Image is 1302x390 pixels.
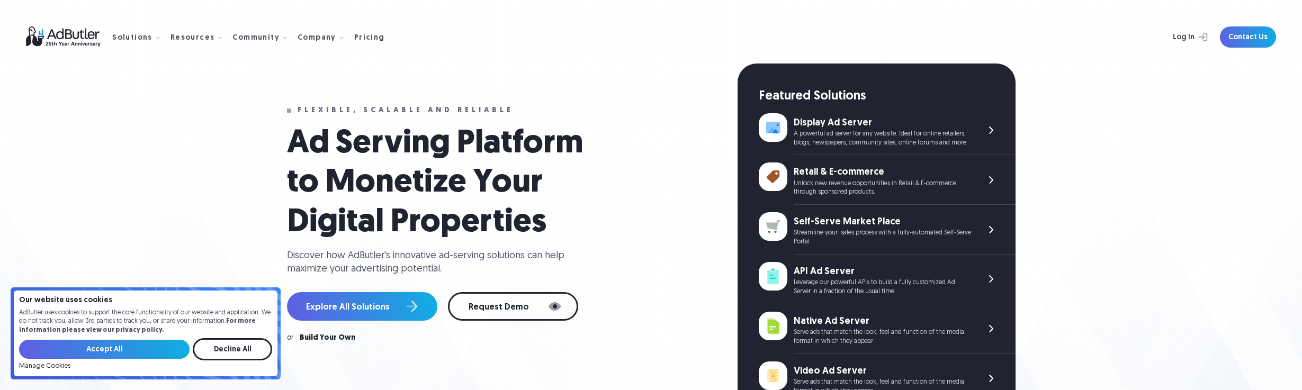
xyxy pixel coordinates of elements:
[794,328,971,346] div: Serve ads that match the look, feel and function of the media format in which they appear.
[19,297,272,304] h4: Our website uses cookies
[232,34,280,42] div: Community
[794,116,971,130] div: Display Ad Server
[287,292,437,321] a: Explore All Solutions
[794,265,971,278] div: API Ad Server
[794,229,971,247] div: Streamline your sales process with a fully-automated Self-Serve Portal
[287,125,605,243] h1: Ad Serving Platform to Monetize Your Digital Properties
[759,205,1016,255] a: Self-Serve Market Place Streamline your sales process with a fully-automated Self-Serve Portal
[794,278,971,296] div: Leverage our powerful APIs to build a fully customized Ad Server in a fraction of the usual time
[287,249,573,276] div: Discover how AdButler's innovative ad-serving solutions can help maximize your advertising potent...
[300,334,355,342] a: Build Your Own
[759,155,1016,205] a: Retail & E-commerce Unlock new revenue opportunities in Retail & E-commerce through sponsored pro...
[19,362,70,370] a: Manage Cookies
[794,215,971,229] div: Self-Serve Market Place
[298,34,336,42] div: Company
[759,304,1016,354] a: Native Ad Server Serve ads that match the look, feel and function of the media format in which th...
[1145,26,1214,48] a: Log In
[354,32,393,42] a: Pricing
[448,292,578,321] a: Request Demo
[193,338,272,360] input: Decline All
[794,130,971,148] div: A powerful ad server for any website. Ideal for online retailers, blogs, newspapers, community si...
[794,315,971,328] div: Native Ad Server
[759,106,1016,156] a: Display Ad Server A powerful ad server for any website. Ideal for online retailers, blogs, newspa...
[759,88,1016,106] div: Featured Solutions
[19,340,190,359] input: Accept All
[794,179,971,197] div: Unlock new revenue opportunities in Retail & E-commerce through sponsored products.
[794,365,971,378] div: Video Ad Server
[354,34,385,42] div: Pricing
[759,255,1016,304] a: API Ad Server Leverage our powerful APIs to build a fully customized Ad Server in a fraction of t...
[170,34,215,42] div: Resources
[287,334,293,342] div: or
[1220,26,1276,48] a: Contact Us
[794,166,971,179] div: Retail & E-commerce
[19,309,272,335] p: AdButler uses cookies to support the core functionality of our website and application. We do not...
[298,107,514,114] div: Flexible, scalable and reliable
[112,34,152,42] div: Solutions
